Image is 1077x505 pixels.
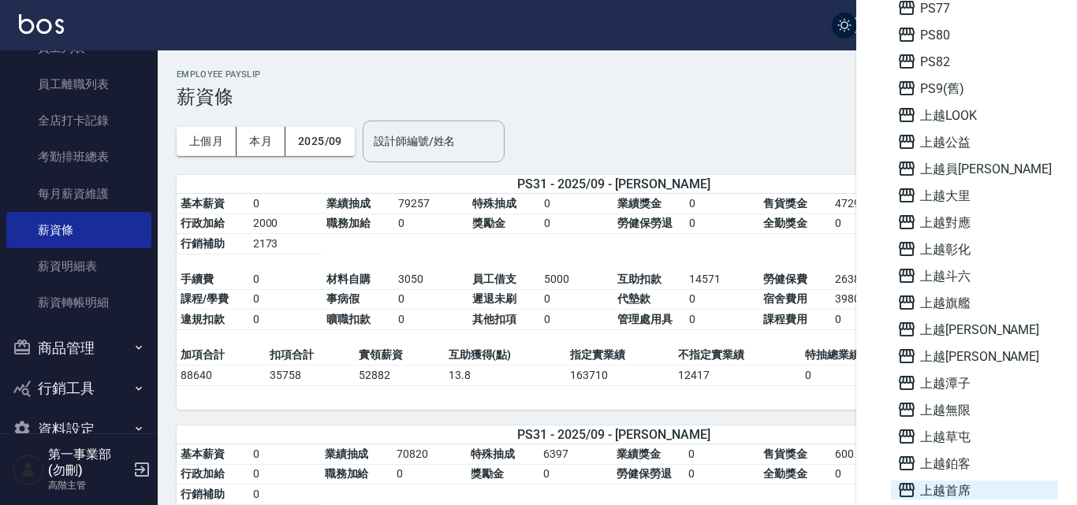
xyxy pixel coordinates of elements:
span: PS9(舊) [897,79,1052,98]
span: 上越LOOK [897,106,1052,124]
span: 上越鉑客 [897,454,1052,473]
span: 上越斗六 [897,266,1052,285]
span: 上越潭子 [897,373,1052,392]
span: 上越[PERSON_NAME] [897,347,1052,366]
span: 上越[PERSON_NAME] [897,320,1052,339]
span: 上越草屯 [897,427,1052,446]
span: 上越公益 [897,132,1052,151]
span: PS82 [897,52,1052,71]
span: PS80 [897,25,1052,44]
span: 上越無限 [897,400,1052,419]
span: 上越首席 [897,481,1052,499]
span: 上越彰化 [897,240,1052,258]
span: 上越旗艦 [897,293,1052,312]
span: 上越員[PERSON_NAME] [897,159,1052,178]
span: 上越大里 [897,186,1052,205]
span: 上越對應 [897,213,1052,232]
